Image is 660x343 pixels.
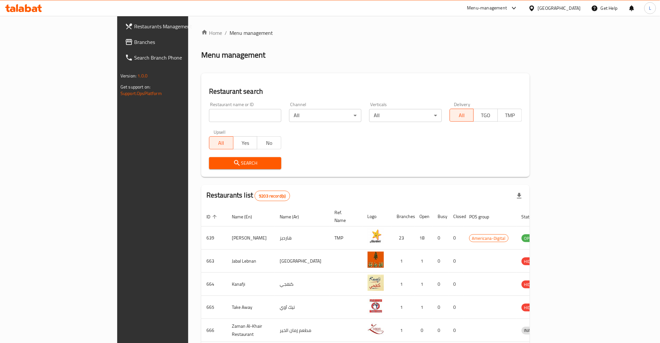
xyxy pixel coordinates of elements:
td: 18 [414,226,433,250]
div: INACTIVE [522,327,544,335]
div: All [289,109,361,122]
button: TGO [473,109,498,122]
td: 0 [433,296,448,319]
span: TMP [500,111,519,120]
span: POS group [469,213,498,221]
span: L [649,5,651,12]
span: Version: [120,72,136,80]
span: TGO [476,111,495,120]
span: Restaurants Management [134,22,222,30]
td: Kanafji [227,273,274,296]
th: Busy [433,207,448,226]
td: TMP [330,226,362,250]
button: No [257,136,281,149]
a: Branches [120,34,228,50]
img: Hardee's [368,228,384,245]
td: 1 [392,296,414,319]
span: All [453,111,471,120]
span: Name (Ar) [280,213,307,221]
td: Zaman Al-Khair Restaurant [227,319,274,342]
div: [GEOGRAPHIC_DATA] [538,5,581,12]
span: Search [214,159,276,167]
td: 0 [448,250,464,273]
td: 0 [433,226,448,250]
span: 1.0.0 [137,72,147,80]
td: 1 [414,296,433,319]
span: ID [206,213,219,221]
span: HIDDEN [522,258,541,265]
div: All [369,109,442,122]
span: Ref. Name [335,209,355,224]
h2: Restaurants list [206,190,290,201]
a: Restaurants Management [120,19,228,34]
td: [GEOGRAPHIC_DATA] [274,250,330,273]
td: 0 [448,273,464,296]
td: مطعم زمان الخير [274,319,330,342]
button: TMP [498,109,522,122]
span: HIDDEN [522,304,541,311]
button: All [209,136,233,149]
td: Take Away [227,296,274,319]
td: 0 [448,319,464,342]
div: Export file [512,188,527,204]
span: Menu management [230,29,273,37]
input: Search for restaurant name or ID.. [209,109,281,122]
td: 0 [433,319,448,342]
span: No [260,138,279,148]
td: 23 [392,226,414,250]
td: 1 [414,250,433,273]
div: Total records count [255,191,290,201]
td: 1 [392,273,414,296]
span: 9203 record(s) [255,193,289,199]
span: Name (En) [232,213,260,221]
td: كنفجي [274,273,330,296]
span: Yes [236,138,255,148]
img: Zaman Al-Khair Restaurant [368,321,384,337]
th: Open [414,207,433,226]
td: 0 [433,250,448,273]
td: 1 [392,250,414,273]
a: Search Branch Phone [120,50,228,65]
span: INACTIVE [522,327,544,334]
td: 0 [448,296,464,319]
label: Delivery [454,102,470,107]
td: 0 [414,319,433,342]
span: All [212,138,231,148]
img: Jabal Lebnan [368,252,384,268]
td: 1 [392,319,414,342]
h2: Menu management [201,50,265,60]
span: HIDDEN [522,281,541,288]
span: Search Branch Phone [134,54,222,62]
td: هارديز [274,226,330,250]
div: Menu-management [467,4,507,12]
div: OPEN [522,234,538,242]
button: Search [209,157,281,169]
button: Yes [233,136,258,149]
td: Jabal Lebnan [227,250,274,273]
td: 0 [433,273,448,296]
th: Logo [362,207,392,226]
img: Kanafji [368,275,384,291]
span: Get support on: [120,83,150,91]
nav: breadcrumb [201,29,530,37]
td: 0 [448,226,464,250]
span: Branches [134,38,222,46]
button: All [450,109,474,122]
td: [PERSON_NAME] [227,226,274,250]
span: OPEN [522,235,538,242]
td: تيك آوي [274,296,330,319]
span: Status [522,213,543,221]
th: Branches [392,207,414,226]
a: Support.OpsPlatform [120,89,162,98]
h2: Restaurant search [209,87,522,96]
img: Take Away [368,298,384,314]
td: 1 [414,273,433,296]
span: Americana-Digital [470,235,508,242]
label: Upsell [214,130,226,134]
th: Closed [448,207,464,226]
